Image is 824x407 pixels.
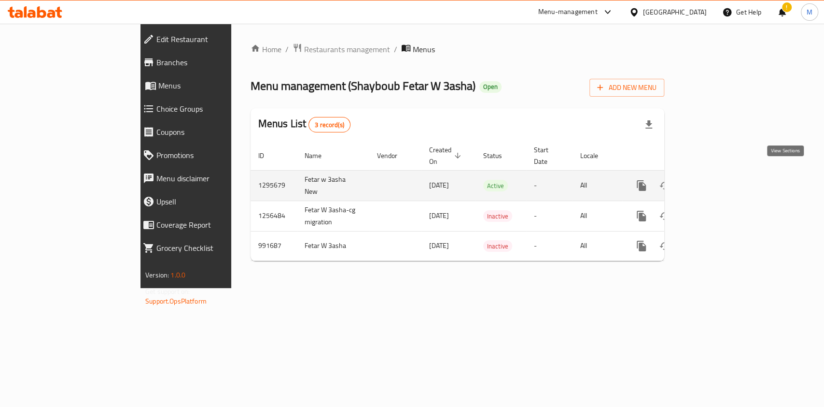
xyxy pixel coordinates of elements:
[483,210,512,222] div: Inactive
[251,141,730,261] table: enhanced table
[158,80,270,91] span: Menus
[308,117,350,132] div: Total records count
[156,126,270,138] span: Coupons
[526,201,573,231] td: -
[630,234,653,258] button: more
[653,174,676,197] button: Change Status
[135,144,278,167] a: Promotions
[145,295,207,307] a: Support.OpsPlatform
[135,51,278,74] a: Branches
[135,74,278,97] a: Menus
[156,173,270,184] span: Menu disclaimer
[429,179,449,191] span: [DATE]
[297,231,369,261] td: Fetar W 3asha
[305,150,334,161] span: Name
[643,7,707,17] div: [GEOGRAPHIC_DATA]
[526,170,573,201] td: -
[394,44,397,55] li: /
[258,150,277,161] span: ID
[135,213,278,236] a: Coverage Report
[429,144,464,167] span: Created On
[429,209,449,222] span: [DATE]
[573,201,622,231] td: All
[145,285,190,298] span: Get support on:
[297,201,369,231] td: Fetar W 3asha-cg migration
[653,204,676,228] button: Change Status
[630,204,653,228] button: more
[258,116,350,132] h2: Menus List
[622,141,730,171] th: Actions
[135,97,278,120] a: Choice Groups
[135,236,278,260] a: Grocery Checklist
[483,211,512,222] span: Inactive
[479,83,502,91] span: Open
[526,231,573,261] td: -
[377,150,410,161] span: Vendor
[135,167,278,190] a: Menu disclaimer
[156,103,270,115] span: Choice Groups
[807,7,812,17] span: M
[170,269,185,281] span: 1.0.0
[135,28,278,51] a: Edit Restaurant
[534,144,561,167] span: Start Date
[538,6,598,18] div: Menu-management
[573,231,622,261] td: All
[156,196,270,207] span: Upsell
[429,239,449,252] span: [DATE]
[156,242,270,254] span: Grocery Checklist
[589,79,664,97] button: Add New Menu
[156,33,270,45] span: Edit Restaurant
[483,241,512,252] span: Inactive
[293,43,390,56] a: Restaurants management
[630,174,653,197] button: more
[285,44,289,55] li: /
[156,149,270,161] span: Promotions
[597,82,656,94] span: Add New Menu
[251,43,664,56] nav: breadcrumb
[637,113,660,136] div: Export file
[483,150,515,161] span: Status
[297,170,369,201] td: Fetar w 3asha New
[483,180,508,191] span: Active
[135,190,278,213] a: Upsell
[135,120,278,144] a: Coupons
[251,75,475,97] span: Menu management ( Shayboub Fetar W 3asha )
[479,81,502,93] div: Open
[653,234,676,258] button: Change Status
[156,57,270,68] span: Branches
[580,150,611,161] span: Locale
[304,44,390,55] span: Restaurants management
[309,120,350,130] span: 3 record(s)
[573,170,622,201] td: All
[145,269,169,281] span: Version:
[413,44,435,55] span: Menus
[156,219,270,231] span: Coverage Report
